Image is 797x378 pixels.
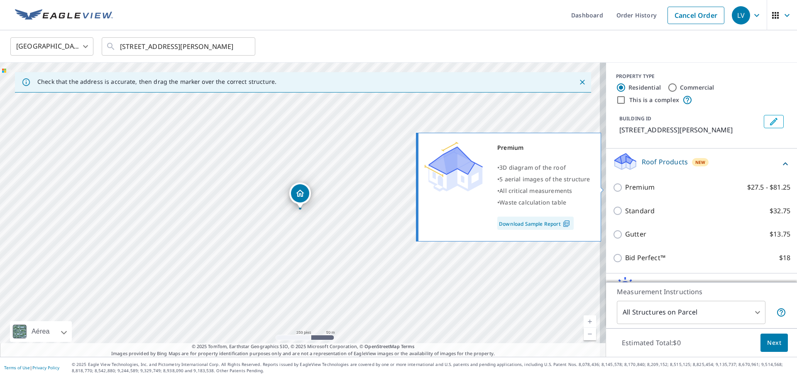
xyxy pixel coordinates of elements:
div: [GEOGRAPHIC_DATA] [10,35,93,58]
p: Estimated Total: $0 [615,334,687,352]
label: Commercial [680,83,714,92]
p: Standard [625,206,655,216]
p: [STREET_ADDRESS][PERSON_NAME] [619,125,760,135]
p: $32.75 [770,206,790,216]
div: • [497,197,590,208]
div: Aérea [29,321,52,342]
div: Solar ProductsNew [613,277,790,300]
span: All critical measurements [499,187,572,195]
div: LV [732,6,750,24]
span: Waste calculation table [499,198,566,206]
a: Nivel actual 17, alejar [584,328,596,340]
p: $27.5 - $81.25 [747,182,790,193]
div: Roof ProductsNew [613,152,790,176]
p: Measurement Instructions [617,287,786,297]
p: Solar Products [642,281,689,291]
a: OpenStreetMap [364,343,399,349]
input: Search by address or latitude-longitude [120,35,238,58]
span: © 2025 TomTom, Earthstar Geographics SIO, © 2025 Microsoft Corporation, © [192,343,415,350]
div: Premium [497,142,590,154]
p: Premium [625,182,655,193]
a: Download Sample Report [497,217,574,230]
p: | [4,365,59,370]
span: Next [767,338,781,348]
div: All Structures on Parcel [617,301,765,324]
p: Gutter [625,229,646,239]
button: Edit building 1 [764,115,784,128]
div: Aérea [10,321,72,342]
span: 5 aerial images of the structure [499,175,590,183]
a: Terms of Use [4,365,30,371]
p: Check that the address is accurate, then drag the marker over the correct structure. [37,78,276,85]
label: This is a complex [629,96,679,104]
img: Pdf Icon [561,220,572,227]
span: 3D diagram of the roof [499,163,566,171]
div: • [497,173,590,185]
div: • [497,162,590,173]
img: EV Logo [15,9,113,22]
img: Premium [425,142,483,192]
button: Next [760,334,788,352]
a: Cancel Order [667,7,724,24]
a: Privacy Policy [32,365,59,371]
div: • [497,185,590,197]
a: Terms [401,343,415,349]
p: BUILDING ID [619,115,651,122]
div: PROPERTY TYPE [616,73,787,80]
p: $18 [779,253,790,263]
div: Dropped pin, building 1, Residential property, 48 Seeley Ave Keansburg, NJ 07734 [289,183,311,208]
span: New [695,159,706,166]
a: Nivel actual 17, ampliar [584,315,596,328]
span: Your report will include each building or structure inside the parcel boundary. In some cases, du... [776,307,786,317]
p: $13.75 [770,229,790,239]
button: Close [577,77,588,88]
label: Residential [628,83,661,92]
p: Bid Perfect™ [625,253,665,263]
p: © 2025 Eagle View Technologies, Inc. and Pictometry International Corp. All Rights Reserved. Repo... [72,361,793,374]
p: Roof Products [642,157,688,167]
